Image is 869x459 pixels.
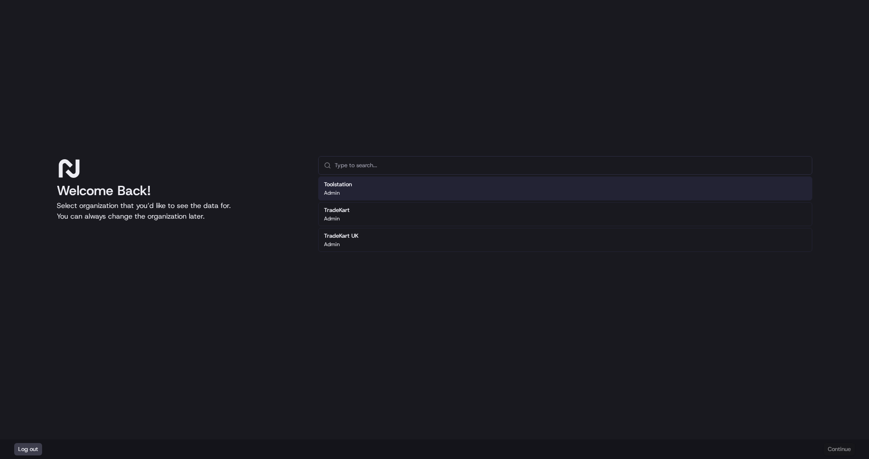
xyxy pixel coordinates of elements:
[14,443,42,455] button: Log out
[324,241,340,248] p: Admin
[318,175,812,254] div: Suggestions
[324,232,359,240] h2: TradeKart UK
[324,215,340,222] p: Admin
[57,183,304,199] h1: Welcome Back!
[324,180,352,188] h2: Toolstation
[324,189,340,196] p: Admin
[57,200,304,222] p: Select organization that you’d like to see the data for. You can always change the organization l...
[324,206,350,214] h2: TradeKart
[335,157,807,174] input: Type to search...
